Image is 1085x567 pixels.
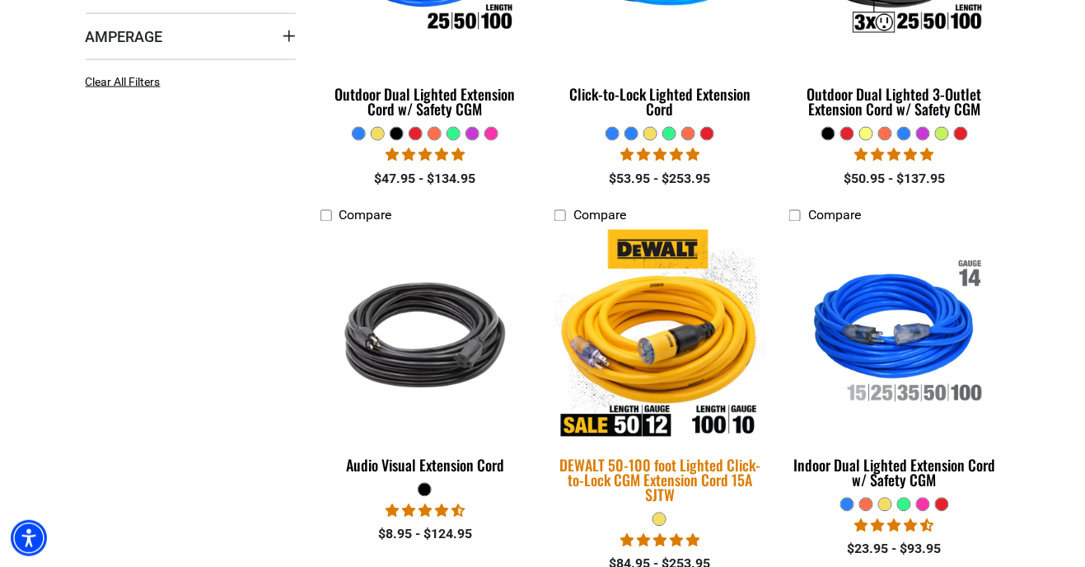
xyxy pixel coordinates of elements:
a: black Audio Visual Extension Cord [320,232,531,483]
summary: Amperage [86,13,296,59]
a: Clear All Filters [86,73,167,91]
div: Click-to-Lock Lighted Extension Cord [554,87,765,116]
div: $50.95 - $137.95 [789,169,999,189]
div: Outdoor Dual Lighted Extension Cord w/ Safety CGM [320,87,531,116]
img: Indoor Dual Lighted Extension Cord w/ Safety CGM [791,240,998,429]
div: $53.95 - $253.95 [554,169,765,189]
div: DEWALT 50-100 foot Lighted Click-to-Lock CGM Extension Cord 15A SJTW [554,458,765,503]
span: Compare [808,208,861,223]
img: DEWALT 50-100 foot Lighted Click-to-Lock CGM Extension Cord 15A SJTW [545,230,775,441]
a: Indoor Dual Lighted Extension Cord w/ Safety CGM Indoor Dual Lighted Extension Cord w/ Safety CGM [789,232,999,498]
a: DEWALT 50-100 foot Lighted Click-to-Lock CGM Extension Cord 15A SJTW DEWALT 50-100 foot Lighted C... [554,232,765,513]
span: 4.40 stars [855,518,934,534]
span: 4.73 stars [386,504,465,519]
span: Compare [573,208,626,223]
div: Outdoor Dual Lighted 3-Outlet Extension Cord w/ Safety CGM [789,87,999,116]
div: Indoor Dual Lighted Extension Cord w/ Safety CGM [789,458,999,488]
span: 4.80 stars [855,147,934,162]
span: 4.81 stars [386,147,465,162]
div: $47.95 - $134.95 [320,169,531,189]
span: Compare [339,208,392,223]
div: $23.95 - $93.95 [789,540,999,560]
div: Accessibility Menu [11,520,47,556]
span: 4.84 stars [620,533,699,549]
span: Amperage [86,27,163,46]
span: Clear All Filters [86,75,161,88]
div: Audio Visual Extension Cord [320,458,531,473]
span: 4.87 stars [620,147,699,162]
img: black [321,240,529,429]
div: $8.95 - $124.95 [320,525,531,545]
